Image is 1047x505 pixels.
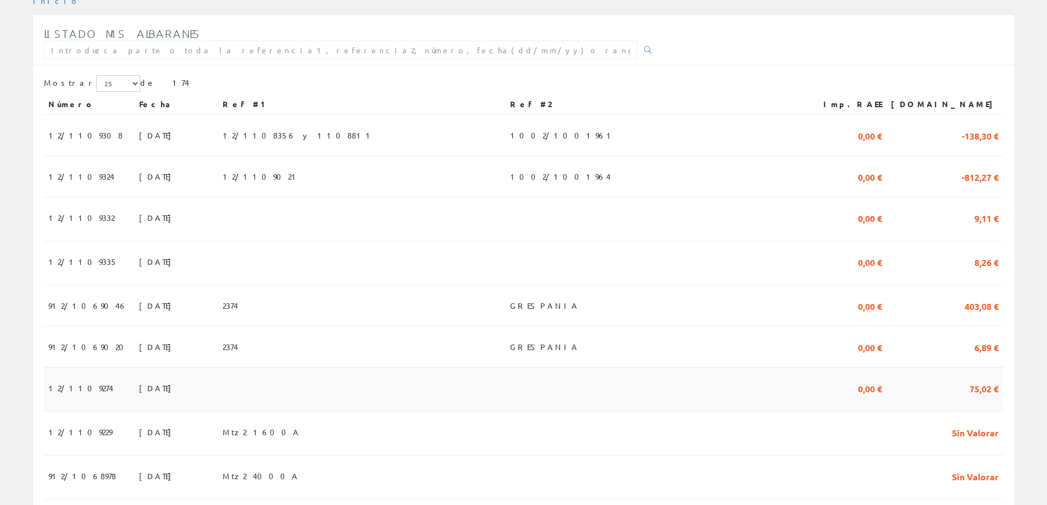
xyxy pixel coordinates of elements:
span: 12/1109332 [48,208,114,227]
span: 0,00 € [858,208,882,227]
span: [DATE] [139,208,177,227]
span: [DATE] [139,467,177,485]
span: 912/1069020 [48,337,130,356]
span: 0,00 € [858,296,882,315]
span: -138,30 € [962,126,999,145]
span: 0,00 € [858,337,882,356]
span: [DATE] [139,167,177,186]
span: 403,08 € [965,296,999,315]
span: Mtz2 1600A [223,423,301,441]
span: 12/1109324 [48,167,114,186]
span: 2374 [223,296,238,315]
span: 12/1109229 [48,423,112,441]
th: Ref #1 [218,95,506,114]
span: Sin Valorar [952,467,999,485]
span: GRESPANIA [510,296,579,315]
span: 1002/1001964 [510,167,611,186]
span: 12/1108356 y 1108811 [223,126,375,145]
span: 12/1109335 [48,252,118,271]
span: [DATE] [139,252,177,271]
input: Introduzca parte o toda la referencia1, referencia2, número, fecha(dd/mm/yy) o rango de fechas(dd... [44,41,638,59]
span: Sin Valorar [952,423,999,441]
th: [DOMAIN_NAME] [887,95,1003,114]
span: 0,00 € [858,379,882,397]
span: 6,89 € [974,337,999,356]
th: Fecha [135,95,218,114]
div: de 174 [44,75,1003,95]
span: [DATE] [139,296,177,315]
span: 12/1109308 [48,126,123,145]
span: 2374 [223,337,238,356]
span: 75,02 € [970,379,999,397]
select: Mostrar [96,75,140,92]
span: 912/1069046 [48,296,128,315]
label: Mostrar [44,75,140,92]
span: -812,27 € [962,167,999,186]
span: 0,00 € [858,252,882,271]
span: 9,11 € [974,208,999,227]
span: [DATE] [139,126,177,145]
span: [DATE] [139,337,177,356]
span: [DATE] [139,423,177,441]
span: Listado mis albaranes [44,27,201,40]
span: 1002/1001961 [510,126,616,145]
span: 0,00 € [858,126,882,145]
span: 8,26 € [974,252,999,271]
th: Ref #2 [506,95,804,114]
span: [DATE] [139,379,177,397]
th: Imp.RAEE [804,95,887,114]
span: GRESPANIA [510,337,579,356]
span: 0,00 € [858,167,882,186]
span: 912/1068978 [48,467,116,485]
span: Mtz2 4000A [223,467,300,485]
span: 12/1109021 [223,167,301,186]
span: 12/1109274 [48,379,113,397]
th: Número [44,95,135,114]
